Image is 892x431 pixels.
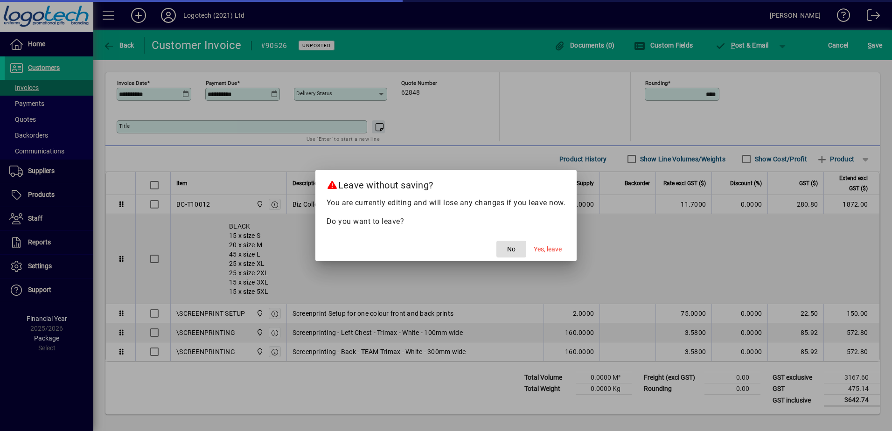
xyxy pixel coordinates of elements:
p: You are currently editing and will lose any changes if you leave now. [327,197,566,209]
span: No [507,244,516,254]
button: Yes, leave [530,241,565,257]
p: Do you want to leave? [327,216,566,227]
button: No [496,241,526,257]
span: Yes, leave [534,244,562,254]
h2: Leave without saving? [315,170,577,197]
